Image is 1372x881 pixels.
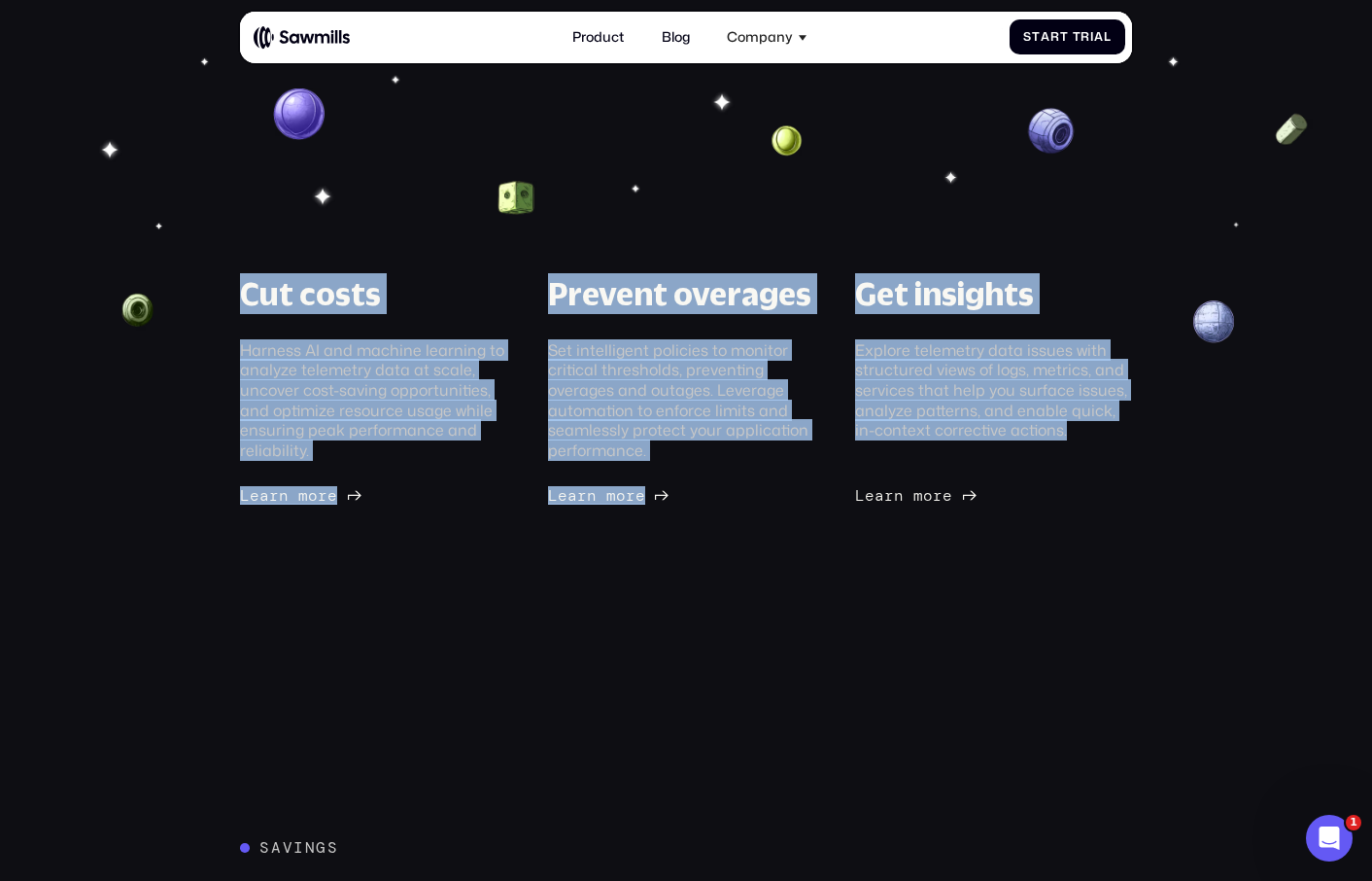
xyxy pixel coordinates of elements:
[1032,30,1041,45] span: t
[259,838,338,857] div: Savings
[308,486,318,505] span: o
[240,486,250,505] span: L
[259,486,269,505] span: a
[727,29,793,46] div: Company
[933,486,943,505] span: r
[269,486,279,505] span: r
[567,486,577,505] span: a
[558,486,567,505] span: e
[1073,30,1081,45] span: T
[1306,815,1353,862] iframe: Intercom live chat
[240,273,381,314] div: Cut costs
[1080,30,1090,45] span: r
[562,18,634,55] a: Product
[606,486,616,505] span: m
[913,486,923,505] span: m
[1094,30,1104,45] span: a
[855,273,1034,314] div: Get insights
[1041,30,1050,45] span: a
[1090,30,1094,45] span: i
[318,486,327,505] span: r
[1346,815,1361,830] span: 1
[626,486,635,505] span: r
[855,486,865,505] span: L
[1050,30,1060,45] span: r
[548,339,825,460] div: Set intelligent policies to monitor critical thresholds, preventing overages and outages. Leverag...
[577,486,587,505] span: r
[327,486,337,505] span: e
[943,486,952,505] span: e
[279,486,289,505] span: n
[240,486,361,505] a: Learnmore
[1023,30,1032,45] span: S
[855,486,977,505] a: Learnmore
[1060,30,1069,45] span: t
[875,486,884,505] span: a
[635,486,645,505] span: e
[240,339,517,460] div: Harness AI and machine learning to analyze telemetry data at scale, uncover cost-saving opportuni...
[855,339,1132,440] div: Explore telemetry data issues with structured views of logs, metrics, and services that help you ...
[894,486,904,505] span: n
[616,486,626,505] span: o
[548,273,811,314] div: Prevent overages
[651,18,700,55] a: Blog
[1010,19,1125,54] a: StartTrial
[884,486,894,505] span: r
[298,486,308,505] span: m
[717,18,817,55] div: Company
[548,486,669,505] a: Learnmore
[250,486,259,505] span: e
[923,486,933,505] span: o
[548,486,558,505] span: L
[587,486,597,505] span: n
[865,486,875,505] span: e
[1104,30,1112,45] span: l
